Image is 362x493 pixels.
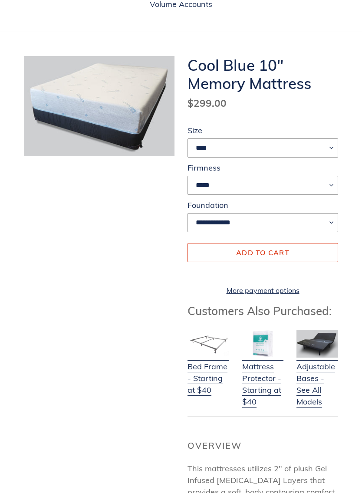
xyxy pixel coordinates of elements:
[188,162,338,174] label: Firmness
[188,243,338,262] button: Add to cart
[188,440,338,451] h2: Overview
[188,56,338,92] h1: Cool Blue 10" Memory Mattress
[188,97,227,109] span: $299.00
[296,350,338,408] a: Adjustable Bases - See All Models
[236,248,290,257] span: Add to cart
[188,285,338,296] a: More payment options
[188,125,338,136] label: Size
[242,350,284,408] a: Mattress Protector - Starting at $40
[242,330,284,358] img: Mattress Protector
[188,199,338,211] label: Foundation
[188,330,229,358] img: Bed Frame
[296,330,338,358] img: Adjustable Base
[188,304,338,318] h3: Customers Also Purchased:
[188,350,229,396] a: Bed Frame - Starting at $40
